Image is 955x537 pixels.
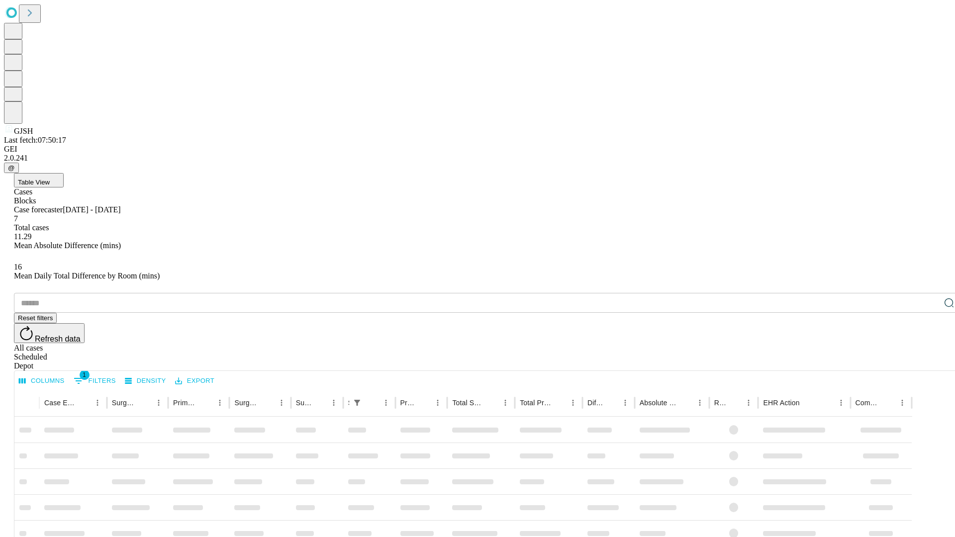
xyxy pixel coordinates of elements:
button: Menu [327,396,341,410]
div: 2.0.241 [4,154,951,163]
button: Sort [604,396,618,410]
div: Surgeon Name [112,399,137,407]
div: Surgery Date [296,399,312,407]
button: Menu [275,396,288,410]
div: Case Epic Id [44,399,76,407]
span: Case forecaster [14,205,63,214]
span: Mean Absolute Difference (mins) [14,241,121,250]
span: Refresh data [35,335,81,343]
button: Menu [618,396,632,410]
div: Predicted In Room Duration [400,399,416,407]
span: Last fetch: 07:50:17 [4,136,66,144]
button: Menu [895,396,909,410]
button: Sort [801,396,815,410]
button: Sort [365,396,379,410]
button: Menu [379,396,393,410]
button: Show filters [350,396,364,410]
span: 16 [14,263,22,271]
span: GJSH [14,127,33,135]
button: Menu [152,396,166,410]
button: Menu [693,396,707,410]
span: 7 [14,214,18,223]
button: Menu [566,396,580,410]
div: Total Predicted Duration [520,399,551,407]
div: Scheduled In Room Duration [348,399,349,407]
span: Reset filters [18,314,53,322]
span: 11.29 [14,232,31,241]
div: EHR Action [763,399,799,407]
button: @ [4,163,19,173]
span: 1 [80,370,90,380]
div: Total Scheduled Duration [452,399,483,407]
div: Resolved in EHR [714,399,727,407]
button: Select columns [16,373,67,389]
span: Table View [18,179,50,186]
button: Sort [484,396,498,410]
span: Total cases [14,223,49,232]
button: Sort [552,396,566,410]
span: Mean Daily Total Difference by Room (mins) [14,271,160,280]
button: Show filters [71,373,118,389]
button: Sort [881,396,895,410]
div: Primary Service [173,399,198,407]
div: 1 active filter [350,396,364,410]
button: Refresh data [14,323,85,343]
button: Sort [728,396,742,410]
button: Table View [14,173,64,187]
span: @ [8,164,15,172]
button: Sort [679,396,693,410]
button: Sort [199,396,213,410]
button: Menu [498,396,512,410]
button: Menu [431,396,445,410]
div: Comments [856,399,880,407]
div: Absolute Difference [640,399,678,407]
button: Menu [834,396,848,410]
div: Difference [587,399,603,407]
button: Sort [313,396,327,410]
button: Export [173,373,217,389]
button: Menu [213,396,227,410]
button: Menu [91,396,104,410]
div: Surgery Name [234,399,259,407]
button: Sort [261,396,275,410]
button: Density [122,373,169,389]
button: Sort [77,396,91,410]
div: GEI [4,145,951,154]
button: Sort [417,396,431,410]
span: [DATE] - [DATE] [63,205,120,214]
button: Menu [742,396,756,410]
button: Reset filters [14,313,57,323]
button: Sort [138,396,152,410]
